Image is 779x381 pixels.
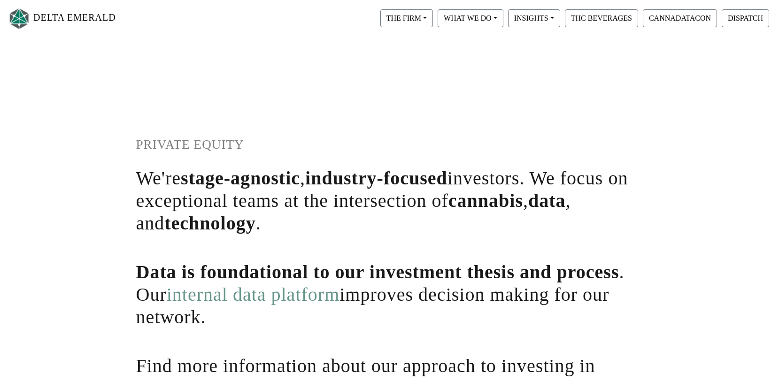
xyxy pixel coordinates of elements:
button: INSIGHTS [508,9,560,27]
span: data [528,190,566,211]
h1: PRIVATE EQUITY [136,137,643,152]
span: Data is foundational to our investment thesis and process [136,261,619,282]
span: technology [164,213,255,234]
span: cannabis [448,190,523,211]
h1: . Our improves decision making for our network. [136,261,643,328]
h1: We're , investors. We focus on exceptional teams at the intersection of , , and . [136,167,643,235]
a: CANNADATACON [640,14,719,22]
button: THC BEVERAGES [565,9,638,27]
a: DELTA EMERALD [8,4,116,33]
button: DISPATCH [722,9,769,27]
button: CANNADATACON [643,9,717,27]
img: Logo [8,6,31,31]
button: THE FIRM [380,9,433,27]
button: WHAT WE DO [438,9,503,27]
a: internal data platform [167,284,340,305]
span: industry-focused [305,168,447,189]
a: THC BEVERAGES [563,14,640,22]
a: DISPATCH [719,14,771,22]
span: stage-agnostic [181,168,300,189]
